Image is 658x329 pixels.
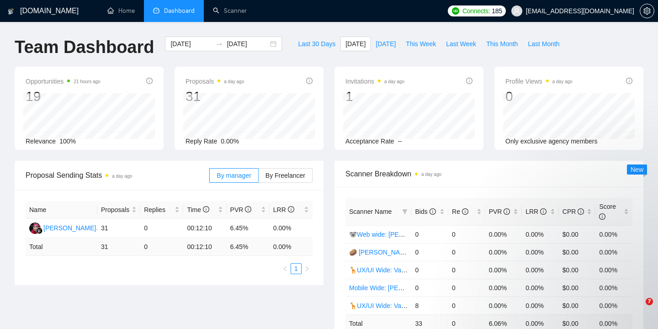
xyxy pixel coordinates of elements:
[203,206,209,212] span: info-circle
[485,297,522,314] td: 0.00%
[595,297,632,314] td: 0.00%
[441,37,481,51] button: Last Week
[376,39,396,49] span: [DATE]
[415,208,435,215] span: Bids
[282,266,288,271] span: left
[186,138,217,145] span: Reply Rate
[514,8,520,14] span: user
[140,201,183,219] th: Replies
[187,206,209,213] span: Time
[26,170,209,181] span: Proposal Sending Stats
[525,208,547,215] span: LRR
[505,138,598,145] span: Only exclusive agency members
[280,263,291,274] button: left
[15,37,154,58] h1: Team Dashboard
[466,78,472,84] span: info-circle
[481,37,523,51] button: This Month
[146,78,153,84] span: info-circle
[293,37,340,51] button: Last 30 Days
[401,37,441,51] button: This Week
[170,39,212,49] input: Start date
[522,297,559,314] td: 0.00%
[8,4,14,19] img: logo
[97,201,140,219] th: Proposals
[97,238,140,256] td: 31
[430,208,436,215] span: info-circle
[631,166,643,173] span: New
[112,174,132,179] time: a day ago
[446,39,476,49] span: Last Week
[411,279,448,297] td: 0
[448,261,485,279] td: 0
[227,238,270,256] td: 6.45 %
[349,266,450,274] a: 🦒UX/UI Wide: Valeriia 03/07 quest
[411,261,448,279] td: 0
[552,79,573,84] time: a day ago
[505,88,573,105] div: 0
[595,225,632,243] td: 0.00%
[492,6,502,16] span: 185
[144,205,173,215] span: Replies
[505,76,573,87] span: Profile Views
[291,263,302,274] li: 1
[280,263,291,274] li: Previous Page
[304,266,310,271] span: right
[340,37,371,51] button: [DATE]
[302,263,313,274] li: Next Page
[230,206,252,213] span: PVR
[559,297,596,314] td: $0.00
[646,298,653,305] span: 7
[400,205,409,218] span: filter
[627,298,649,320] iframe: Intercom live chat
[345,138,394,145] span: Acceptance Rate
[345,76,404,87] span: Invitations
[291,264,301,274] a: 1
[562,208,584,215] span: CPR
[448,225,485,243] td: 0
[349,208,392,215] span: Scanner Name
[559,225,596,243] td: $0.00
[411,297,448,314] td: 8
[26,138,56,145] span: Relevance
[302,263,313,274] button: right
[349,231,499,238] a: 🐨Web wide: [PERSON_NAME] 03/07 humor trigger
[626,78,632,84] span: info-circle
[599,213,605,220] span: info-circle
[528,39,559,49] span: Last Month
[522,225,559,243] td: 0.00%
[371,37,401,51] button: [DATE]
[349,302,457,309] a: 🦒UX/UI Wide: Valeriia 07/10 portfolio
[462,208,468,215] span: info-circle
[29,223,41,234] img: D
[384,79,404,84] time: a day ago
[221,138,239,145] span: 0.00%
[448,279,485,297] td: 0
[224,79,244,84] time: a day ago
[216,40,223,48] span: to
[36,228,42,234] img: gigradar-bm.png
[74,79,100,84] time: 21 hours ago
[227,219,270,238] td: 6.45%
[29,224,96,231] a: D[PERSON_NAME]
[164,7,195,15] span: Dashboard
[26,76,101,87] span: Opportunities
[217,172,251,179] span: By manager
[640,7,654,15] span: setting
[452,208,468,215] span: Re
[298,39,335,49] span: Last 30 Days
[540,208,547,215] span: info-circle
[183,219,226,238] td: 00:12:10
[183,238,226,256] td: 00:12:10
[462,6,490,16] span: Connects:
[140,238,183,256] td: 0
[216,40,223,48] span: swap-right
[523,37,564,51] button: Last Month
[345,168,632,180] span: Scanner Breakdown
[186,76,244,87] span: Proposals
[270,238,313,256] td: 0.00 %
[306,78,313,84] span: info-circle
[227,39,268,49] input: End date
[345,39,366,49] span: [DATE]
[270,219,313,238] td: 0.00%
[349,249,508,256] a: 🥔 [PERSON_NAME] | Web Wide: 10/07 - Bid in Range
